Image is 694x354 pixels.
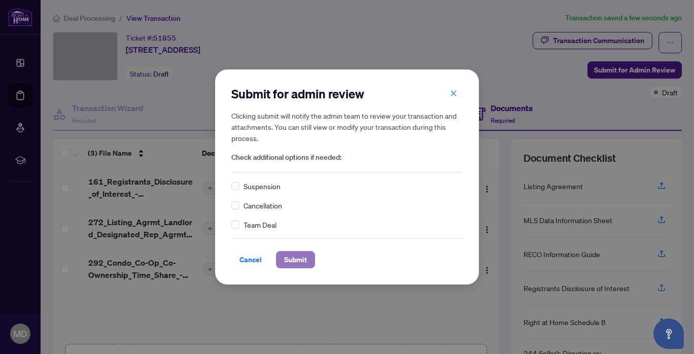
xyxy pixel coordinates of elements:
button: Submit [276,251,315,268]
span: Team Deal [244,219,276,230]
span: Cancellation [244,200,282,211]
span: Check additional options if needed: [231,152,463,163]
span: Suspension [244,181,281,192]
span: Cancel [239,252,262,268]
span: close [450,90,457,97]
h2: Submit for admin review [231,86,463,102]
h5: Clicking submit will notify the admin team to review your transaction and attachments. You can st... [231,110,463,144]
button: Open asap [653,318,684,349]
button: Cancel [231,251,270,268]
span: Submit [284,252,307,268]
